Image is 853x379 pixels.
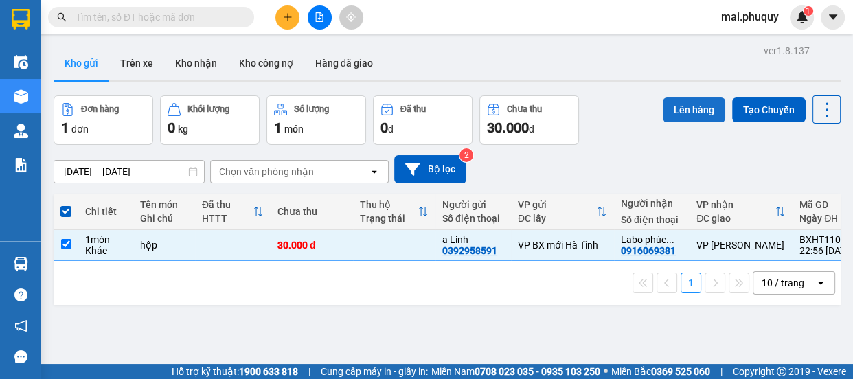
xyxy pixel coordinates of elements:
[14,257,28,271] img: warehouse-icon
[85,206,126,217] div: Chi tiết
[76,10,238,25] input: Tìm tên, số ĐT hoặc mã đơn
[696,199,775,210] div: VP nhận
[14,89,28,104] img: warehouse-icon
[140,213,188,224] div: Ghi chú
[85,234,126,245] div: 1 món
[81,104,119,114] div: Đơn hàng
[696,240,786,251] div: VP [PERSON_NAME]
[487,119,529,136] span: 30.000
[178,124,188,135] span: kg
[827,11,839,23] span: caret-down
[796,11,808,23] img: icon-new-feature
[12,9,30,30] img: logo-vxr
[140,199,188,210] div: Tên món
[518,213,596,224] div: ĐC lấy
[518,199,596,210] div: VP gửi
[321,364,428,379] span: Cung cấp máy in - giấy in:
[475,366,600,377] strong: 0708 023 035 - 0935 103 250
[266,95,366,145] button: Số lượng1món
[14,319,27,332] span: notification
[168,119,175,136] span: 0
[140,240,188,251] div: hộp
[806,6,810,16] span: 1
[219,165,314,179] div: Chọn văn phòng nhận
[651,366,710,377] strong: 0369 525 060
[54,47,109,80] button: Kho gửi
[54,95,153,145] button: Đơn hàng1đơn
[621,245,676,256] div: 0916069381
[400,104,426,114] div: Đã thu
[353,194,435,230] th: Toggle SortBy
[442,234,504,245] div: a Linh
[61,119,69,136] span: 1
[666,234,674,245] span: ...
[442,245,497,256] div: 0392958591
[304,47,384,80] button: Hàng đã giao
[14,124,28,138] img: warehouse-icon
[283,12,293,22] span: plus
[239,366,298,377] strong: 1900 633 818
[518,240,607,251] div: VP BX mới Hà Tĩnh
[442,213,504,224] div: Số điện thoại
[394,155,466,183] button: Bộ lọc
[663,97,725,122] button: Lên hàng
[762,276,804,290] div: 10 / trang
[275,5,299,30] button: plus
[160,95,260,145] button: Khối lượng0kg
[187,104,229,114] div: Khối lượng
[732,97,806,122] button: Tạo Chuyến
[511,194,614,230] th: Toggle SortBy
[109,47,164,80] button: Trên xe
[621,214,683,225] div: Số điện thoại
[529,124,534,135] span: đ
[373,95,473,145] button: Đã thu0đ
[14,55,28,69] img: warehouse-icon
[388,124,394,135] span: đ
[507,104,542,114] div: Chưa thu
[804,6,813,16] sup: 1
[277,240,346,251] div: 30.000 đ
[164,47,228,80] button: Kho nhận
[611,364,710,379] span: Miền Bắc
[57,12,67,22] span: search
[202,199,253,210] div: Đã thu
[764,43,810,58] div: ver 1.8.137
[308,5,332,30] button: file-add
[442,199,504,210] div: Người gửi
[431,364,600,379] span: Miền Nam
[369,166,380,177] svg: open
[459,148,473,162] sup: 2
[14,350,27,363] span: message
[294,104,329,114] div: Số lượng
[71,124,89,135] span: đơn
[202,213,253,224] div: HTTT
[284,124,304,135] span: món
[380,119,388,136] span: 0
[777,367,786,376] span: copyright
[228,47,304,80] button: Kho công nợ
[339,5,363,30] button: aim
[346,12,356,22] span: aim
[621,234,683,245] div: Labo phúc minh
[815,277,826,288] svg: open
[690,194,793,230] th: Toggle SortBy
[360,213,418,224] div: Trạng thái
[172,364,298,379] span: Hỗ trợ kỹ thuật:
[195,194,271,230] th: Toggle SortBy
[14,288,27,301] span: question-circle
[696,213,775,224] div: ĐC giao
[360,199,418,210] div: Thu hộ
[315,12,324,22] span: file-add
[308,364,310,379] span: |
[621,198,683,209] div: Người nhận
[274,119,282,136] span: 1
[277,206,346,217] div: Chưa thu
[54,161,204,183] input: Select a date range.
[479,95,579,145] button: Chưa thu30.000đ
[720,364,723,379] span: |
[710,8,790,25] span: mai.phuquy
[14,158,28,172] img: solution-icon
[604,369,608,374] span: ⚪️
[821,5,845,30] button: caret-down
[681,273,701,293] button: 1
